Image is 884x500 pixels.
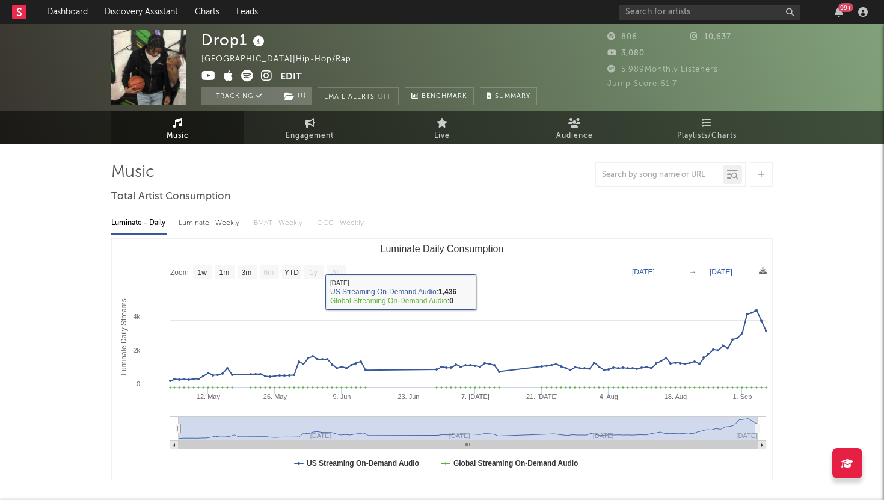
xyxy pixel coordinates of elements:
[732,393,752,400] text: 1. Sep
[690,33,731,41] span: 10,637
[201,52,365,67] div: [GEOGRAPHIC_DATA] | Hip-Hop/Rap
[310,268,318,277] text: 1y
[198,268,207,277] text: 1w
[607,80,677,88] span: Jump Score: 61.7
[381,244,504,254] text: Luminate Daily Consumption
[619,5,800,20] input: Search for artists
[133,347,140,354] text: 2k
[111,190,230,204] span: Total Artist Consumption
[607,66,718,73] span: 5,989 Monthly Listeners
[112,239,772,480] svg: Luminate Daily Consumption
[277,87,312,105] button: (1)
[607,49,645,57] span: 3,080
[201,87,277,105] button: Tracking
[167,129,189,143] span: Music
[201,30,268,50] div: Drop1
[556,129,593,143] span: Audience
[242,268,252,277] text: 3m
[219,268,230,277] text: 1m
[607,33,637,41] span: 806
[632,268,655,276] text: [DATE]
[596,170,723,180] input: Search by song name or URL
[263,393,287,400] text: 26. May
[111,213,167,233] div: Luminate - Daily
[405,87,474,105] a: Benchmark
[600,393,618,400] text: 4. Aug
[277,87,312,105] span: ( 1 )
[495,93,530,100] span: Summary
[280,70,302,85] button: Edit
[508,111,640,144] a: Audience
[453,459,579,468] text: Global Streaming On-Demand Audio
[307,459,419,468] text: US Streaming On-Demand Audio
[264,268,274,277] text: 6m
[378,94,392,100] em: Off
[197,393,221,400] text: 12. May
[677,129,737,143] span: Playlists/Charts
[461,393,490,400] text: 7. [DATE]
[689,268,696,276] text: →
[170,268,189,277] text: Zoom
[120,298,128,375] text: Luminate Daily Streams
[133,313,140,320] text: 4k
[318,87,399,105] button: Email AlertsOff
[284,268,299,277] text: YTD
[333,393,351,400] text: 9. Jun
[137,380,140,387] text: 0
[838,3,853,12] div: 99 +
[422,90,467,104] span: Benchmark
[665,393,687,400] text: 18. Aug
[111,111,244,144] a: Music
[244,111,376,144] a: Engagement
[376,111,508,144] a: Live
[640,111,773,144] a: Playlists/Charts
[179,213,242,233] div: Luminate - Weekly
[526,393,558,400] text: 21. [DATE]
[434,129,450,143] span: Live
[286,129,334,143] span: Engagement
[331,268,339,277] text: All
[397,393,419,400] text: 23. Jun
[835,7,843,17] button: 99+
[710,268,732,276] text: [DATE]
[480,87,537,105] button: Summary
